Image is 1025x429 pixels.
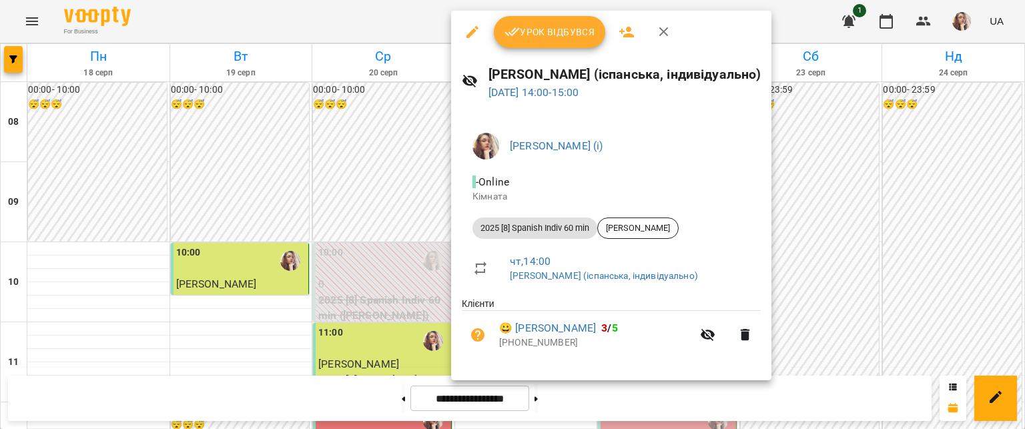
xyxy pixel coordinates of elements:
a: [PERSON_NAME] (і) [510,139,603,152]
a: [DATE] 14:00-15:00 [488,86,579,99]
span: 3 [601,322,607,334]
span: 2025 [8] Spanish Indiv 60 min [472,222,597,234]
button: Візит ще не сплачено. Додати оплату? [462,319,494,351]
ul: Клієнти [462,297,761,364]
a: 😀 [PERSON_NAME] [499,320,596,336]
a: [PERSON_NAME] (іспанська, індивідуально) [510,270,698,281]
h6: [PERSON_NAME] (іспанська, індивідуально) [488,64,761,85]
img: 81cb2171bfcff7464404e752be421e56.JPG [472,133,499,159]
p: [PHONE_NUMBER] [499,336,692,350]
p: Кімната [472,190,750,203]
b: / [601,322,617,334]
a: чт , 14:00 [510,255,551,268]
span: Урок відбувся [504,24,595,40]
span: 5 [612,322,618,334]
button: Урок відбувся [494,16,606,48]
span: [PERSON_NAME] [598,222,678,234]
div: [PERSON_NAME] [597,218,679,239]
span: - Online [472,175,512,188]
